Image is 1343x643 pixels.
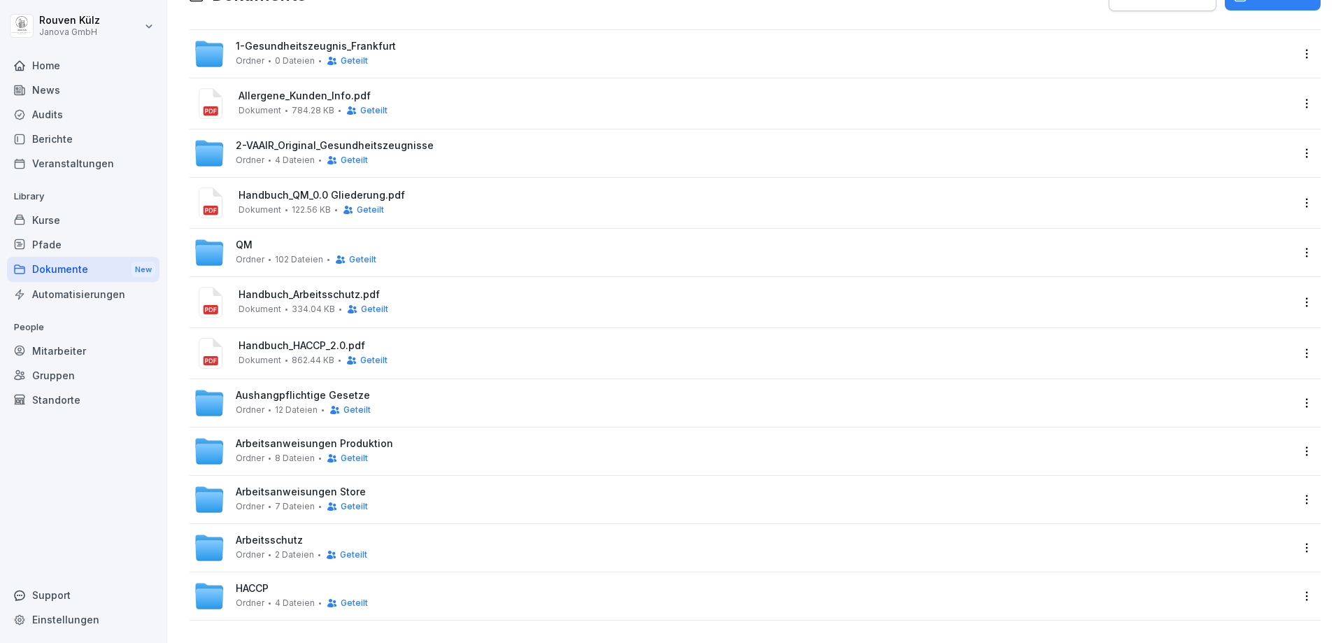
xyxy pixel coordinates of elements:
[236,239,253,251] span: QM
[236,486,366,498] span: Arbeitsanweisungen Store
[341,502,368,511] span: Geteilt
[275,155,315,165] span: 4 Dateien
[275,598,315,608] span: 4 Dateien
[360,355,388,365] span: Geteilt
[275,453,315,463] span: 8 Dateien
[132,262,155,278] div: New
[239,340,1291,352] span: Handbuch_HACCP_2.0.pdf
[239,190,1291,202] span: Handbuch_QM_0.0 Gliederung.pdf
[239,106,281,115] span: Dokument
[357,205,384,215] span: Geteilt
[194,581,1291,612] a: HACCPOrdner4 DateienGeteilt
[340,550,367,560] span: Geteilt
[194,484,1291,515] a: Arbeitsanweisungen StoreOrdner7 DateienGeteilt
[7,232,159,257] a: Pfade
[7,388,159,412] a: Standorte
[275,502,315,511] span: 7 Dateien
[236,453,264,463] span: Ordner
[7,363,159,388] a: Gruppen
[236,550,264,560] span: Ordner
[7,339,159,363] a: Mitarbeiter
[194,237,1291,268] a: QMOrdner102 DateienGeteilt
[239,304,281,314] span: Dokument
[236,56,264,66] span: Ordner
[7,53,159,78] a: Home
[292,205,331,215] span: 122.56 KB
[341,56,368,66] span: Geteilt
[360,106,388,115] span: Geteilt
[236,41,396,52] span: 1-Gesundheitszeugnis_Frankfurt
[7,316,159,339] p: People
[349,255,376,264] span: Geteilt
[236,255,264,264] span: Ordner
[239,90,1291,102] span: Allergene_Kunden_Info.pdf
[7,583,159,607] div: Support
[341,155,368,165] span: Geteilt
[236,583,269,595] span: HACCP
[39,27,100,37] p: Janova GmbH
[236,535,303,546] span: Arbeitsschutz
[239,355,281,365] span: Dokument
[341,598,368,608] span: Geteilt
[292,106,334,115] span: 784.28 KB
[343,405,371,415] span: Geteilt
[7,127,159,151] a: Berichte
[7,185,159,208] p: Library
[194,436,1291,467] a: Arbeitsanweisungen ProduktionOrdner8 DateienGeteilt
[7,257,159,283] div: Dokumente
[194,388,1291,418] a: Aushangpflichtige GesetzeOrdner12 DateienGeteilt
[7,78,159,102] a: News
[239,289,1291,301] span: Handbuch_Arbeitsschutz.pdf
[361,304,388,314] span: Geteilt
[275,550,314,560] span: 2 Dateien
[341,453,368,463] span: Geteilt
[7,208,159,232] a: Kurse
[275,405,318,415] span: 12 Dateien
[239,205,281,215] span: Dokument
[194,138,1291,169] a: 2-VAAIR_Original_GesundheitszeugnisseOrdner4 DateienGeteilt
[194,532,1291,563] a: ArbeitsschutzOrdner2 DateienGeteilt
[236,390,370,402] span: Aushangpflichtige Gesetze
[275,255,323,264] span: 102 Dateien
[236,155,264,165] span: Ordner
[7,151,159,176] a: Veranstaltungen
[292,304,335,314] span: 334.04 KB
[39,15,100,27] p: Rouven Külz
[7,257,159,283] a: DokumenteNew
[236,598,264,608] span: Ordner
[236,140,434,152] span: 2-VAAIR_Original_Gesundheitszeugnisse
[7,282,159,306] a: Automatisierungen
[7,102,159,127] a: Audits
[236,438,393,450] span: Arbeitsanweisungen Produktion
[236,502,264,511] span: Ordner
[292,355,334,365] span: 862.44 KB
[275,56,315,66] span: 0 Dateien
[7,607,159,632] a: Einstellungen
[236,405,264,415] span: Ordner
[194,38,1291,69] a: 1-Gesundheitszeugnis_FrankfurtOrdner0 DateienGeteilt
